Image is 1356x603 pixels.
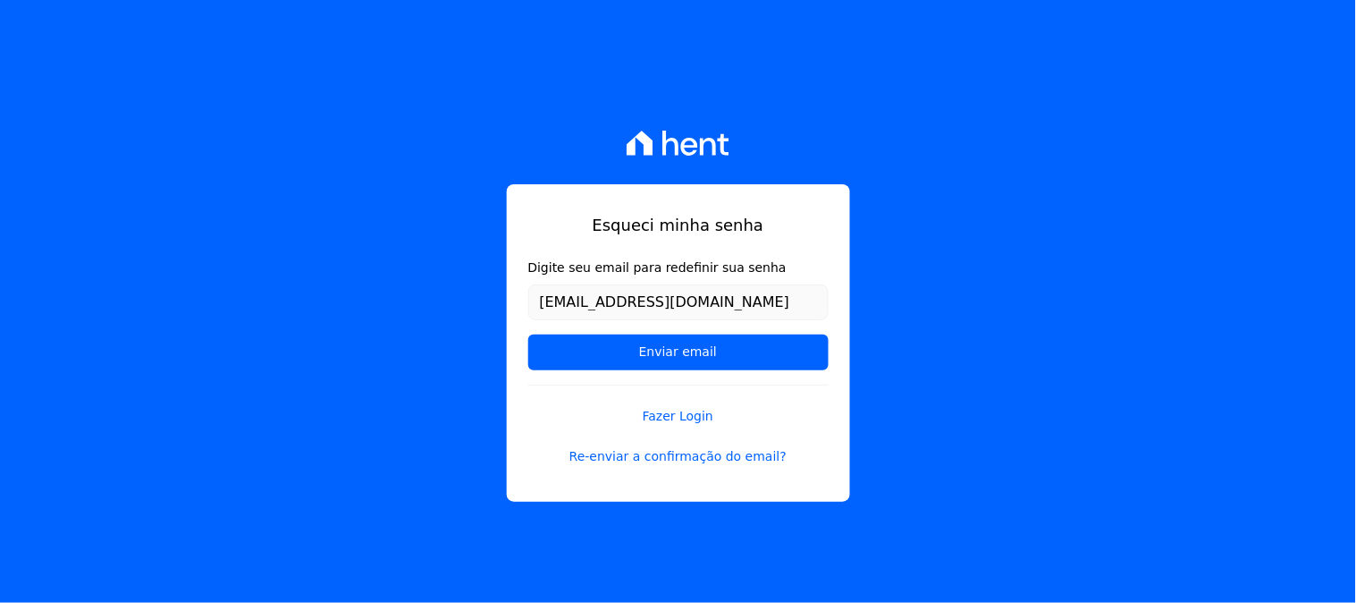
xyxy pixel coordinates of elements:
[528,447,829,466] a: Re-enviar a confirmação do email?
[528,335,829,370] input: Enviar email
[528,385,829,426] a: Fazer Login
[528,285,829,320] input: Email
[528,259,829,277] label: Digite seu email para redefinir sua senha
[528,213,829,237] h1: Esqueci minha senha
